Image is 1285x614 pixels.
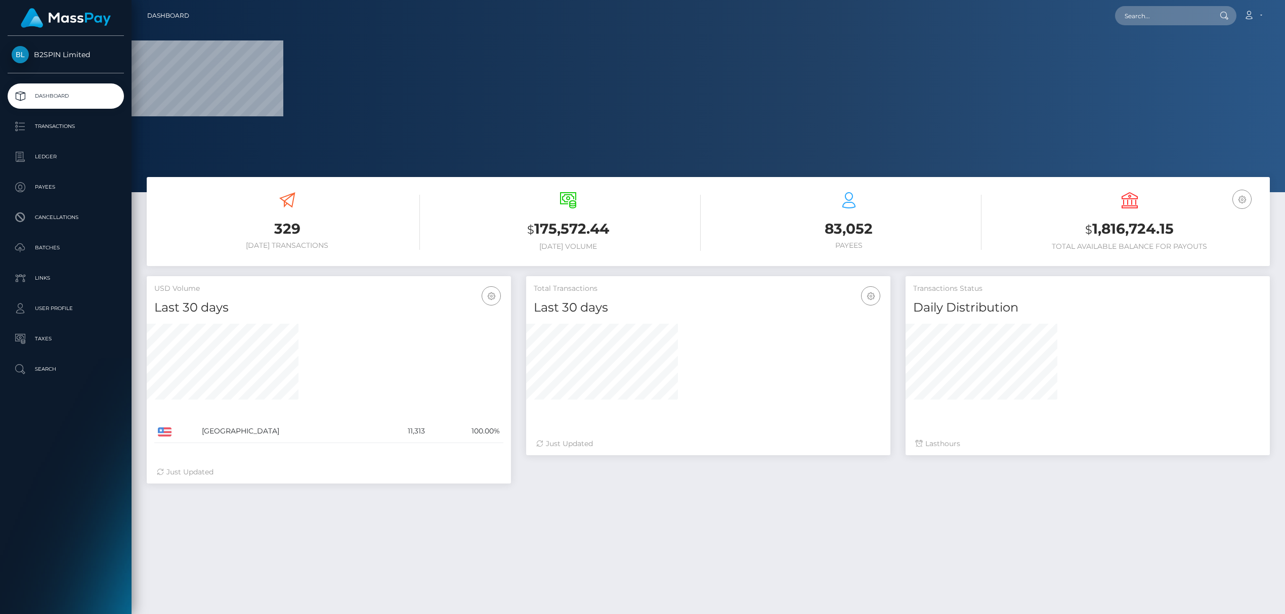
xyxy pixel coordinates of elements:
[435,219,701,240] h3: 175,572.44
[12,271,120,286] p: Links
[8,326,124,352] a: Taxes
[435,242,701,251] h6: [DATE] Volume
[997,242,1262,251] h6: Total Available Balance for Payouts
[147,5,189,26] a: Dashboard
[154,284,503,294] h5: USD Volume
[12,240,120,255] p: Batches
[154,219,420,239] h3: 329
[8,114,124,139] a: Transactions
[12,180,120,195] p: Payees
[154,241,420,250] h6: [DATE] Transactions
[21,8,111,28] img: MassPay Logo
[8,174,124,200] a: Payees
[154,299,503,317] h4: Last 30 days
[8,144,124,169] a: Ledger
[198,420,377,443] td: [GEOGRAPHIC_DATA]
[8,296,124,321] a: User Profile
[12,46,29,63] img: B2SPIN Limited
[913,299,1262,317] h4: Daily Distribution
[716,241,981,250] h6: Payees
[12,149,120,164] p: Ledger
[1085,223,1092,237] small: $
[527,223,534,237] small: $
[12,331,120,346] p: Taxes
[377,420,429,443] td: 11,313
[12,119,120,134] p: Transactions
[8,266,124,291] a: Links
[157,467,501,477] div: Just Updated
[534,299,883,317] h4: Last 30 days
[8,83,124,109] a: Dashboard
[534,284,883,294] h5: Total Transactions
[913,284,1262,294] h5: Transactions Status
[158,427,172,436] img: US.png
[12,362,120,377] p: Search
[716,219,981,239] h3: 83,052
[916,438,1260,449] div: Last hours
[12,210,120,225] p: Cancellations
[12,301,120,316] p: User Profile
[8,205,124,230] a: Cancellations
[997,219,1262,240] h3: 1,816,724.15
[1115,6,1210,25] input: Search...
[8,357,124,382] a: Search
[536,438,880,449] div: Just Updated
[429,420,503,443] td: 100.00%
[8,50,124,59] span: B2SPIN Limited
[8,235,124,260] a: Batches
[12,89,120,104] p: Dashboard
